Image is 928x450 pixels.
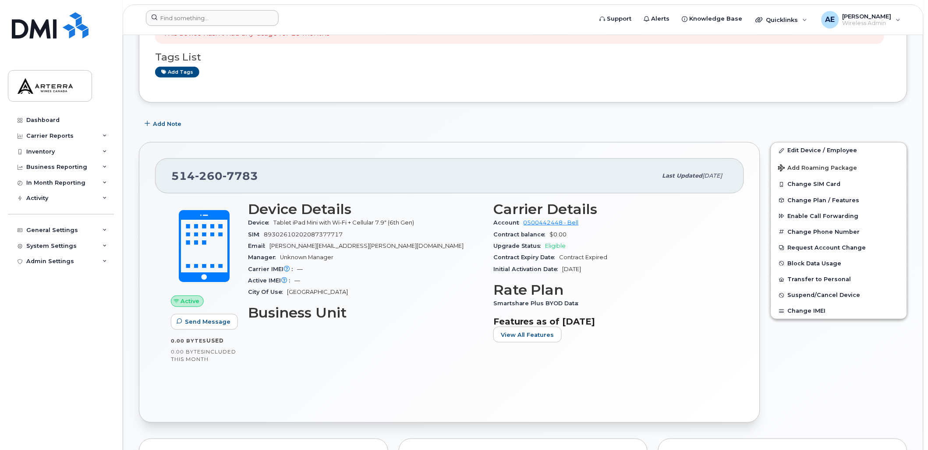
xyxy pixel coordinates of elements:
[269,243,464,249] span: [PERSON_NAME][EMAIL_ADDRESS][PERSON_NAME][DOMAIN_NAME]
[153,120,181,128] span: Add Note
[493,266,563,272] span: Initial Activation Date
[843,13,892,20] span: [PERSON_NAME]
[248,201,483,217] h3: Device Details
[493,243,545,249] span: Upgrade Status
[607,14,632,23] span: Support
[690,14,743,23] span: Knowledge Base
[223,169,258,182] span: 7783
[248,231,264,238] span: SIM
[771,303,907,319] button: Change IMEI
[264,231,343,238] span: 89302610202087377717
[652,14,670,23] span: Alerts
[638,10,676,28] a: Alerts
[493,300,583,307] span: Smartshare Plus BYOD Data
[815,11,907,29] div: Alexander Erofeev
[771,208,907,224] button: Enable Call Forwarding
[778,164,857,173] span: Add Roaming Package
[594,10,638,28] a: Support
[155,67,199,78] a: Add tags
[146,10,279,26] input: Find something...
[771,224,907,240] button: Change Phone Number
[771,193,907,208] button: Change Plan / Features
[273,219,414,226] span: Tablet iPad Mini with Wi-Fi + Cellular 7.9" (6th Gen)
[171,338,206,344] span: 0.00 Bytes
[703,172,723,179] span: [DATE]
[181,297,200,305] span: Active
[493,231,550,238] span: Contract balance
[825,14,835,25] span: AE
[294,277,300,284] span: —
[248,243,269,249] span: Email
[771,176,907,192] button: Change SIM Card
[195,169,223,182] span: 260
[280,254,333,261] span: Unknown Manager
[493,254,560,261] span: Contract Expiry Date
[248,254,280,261] span: Manager
[550,231,567,238] span: $0.00
[493,282,728,298] h3: Rate Plan
[171,349,204,355] span: 0.00 Bytes
[676,10,749,28] a: Knowledge Base
[493,219,524,226] span: Account
[248,305,483,321] h3: Business Unit
[139,116,189,132] button: Add Note
[171,314,238,330] button: Send Message
[563,266,581,272] span: [DATE]
[493,201,728,217] h3: Carrier Details
[248,266,297,272] span: Carrier IMEI
[297,266,303,272] span: —
[766,16,798,23] span: Quicklinks
[493,316,728,327] h3: Features as of [DATE]
[771,271,907,287] button: Transfer to Personal
[771,256,907,271] button: Block Data Usage
[788,292,861,299] span: Suspend/Cancel Device
[501,331,554,339] span: View All Features
[524,219,579,226] a: 0500442448 - Bell
[788,213,859,219] span: Enable Call Forwarding
[788,197,860,204] span: Change Plan / Features
[493,327,562,343] button: View All Features
[750,11,814,29] div: Quicklinks
[206,337,224,344] span: used
[771,158,907,176] button: Add Roaming Package
[248,219,273,226] span: Device
[662,172,703,179] span: Last updated
[771,287,907,303] button: Suspend/Cancel Device
[185,318,230,326] span: Send Message
[771,240,907,256] button: Request Account Change
[287,289,348,295] span: [GEOGRAPHIC_DATA]
[771,143,907,158] a: Edit Device / Employee
[248,277,294,284] span: Active IMEI
[843,20,892,27] span: Wireless Admin
[248,289,287,295] span: City Of Use
[560,254,608,261] span: Contract Expired
[545,243,566,249] span: Eligible
[155,52,891,63] h3: Tags List
[171,169,258,182] span: 514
